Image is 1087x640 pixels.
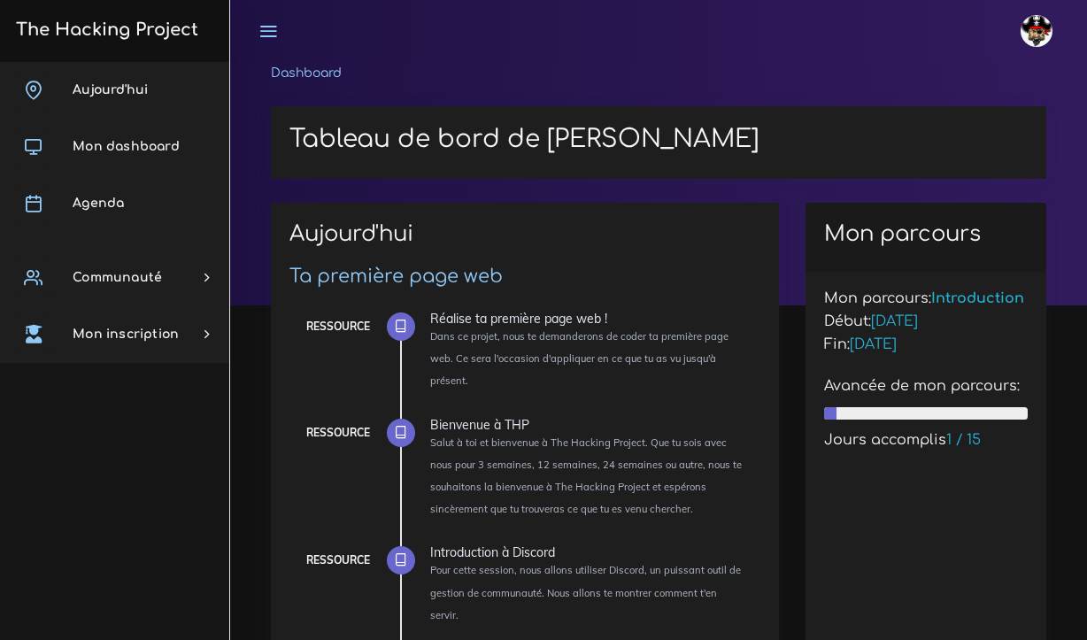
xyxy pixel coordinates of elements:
[931,290,1024,306] span: Introduction
[430,564,741,621] small: Pour cette session, nous allons utiliser Discord, un puissant outil de gestion de communauté. Nou...
[824,432,1028,449] h5: Jours accomplis
[430,436,742,516] small: Salut à toi et bienvenue à The Hacking Project. Que tu sois avec nous pour 3 semaines, 12 semaine...
[824,290,1028,307] h5: Mon parcours:
[306,317,370,336] div: Ressource
[11,20,198,40] h3: The Hacking Project
[946,432,981,448] span: 1 / 15
[289,221,760,259] h2: Aujourd'hui
[289,266,503,287] a: Ta première page web
[73,328,179,341] span: Mon inscription
[73,83,148,96] span: Aujourd'hui
[1021,15,1052,47] img: avatar
[430,330,729,387] small: Dans ce projet, nous te demanderons de coder ta première page web. Ce sera l'occasion d'appliquer...
[871,313,918,329] span: [DATE]
[430,312,747,325] div: Réalise ta première page web !
[430,546,747,559] div: Introduction à Discord
[824,221,1028,247] h2: Mon parcours
[306,423,370,443] div: Ressource
[289,125,1028,155] h1: Tableau de bord de [PERSON_NAME]
[850,336,897,352] span: [DATE]
[824,378,1028,395] h5: Avancée de mon parcours:
[824,313,1028,330] h5: Début:
[73,271,162,284] span: Communauté
[271,66,342,80] a: Dashboard
[73,197,124,210] span: Agenda
[430,419,747,431] div: Bienvenue à THP
[73,140,180,153] span: Mon dashboard
[824,336,1028,353] h5: Fin:
[306,551,370,570] div: Ressource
